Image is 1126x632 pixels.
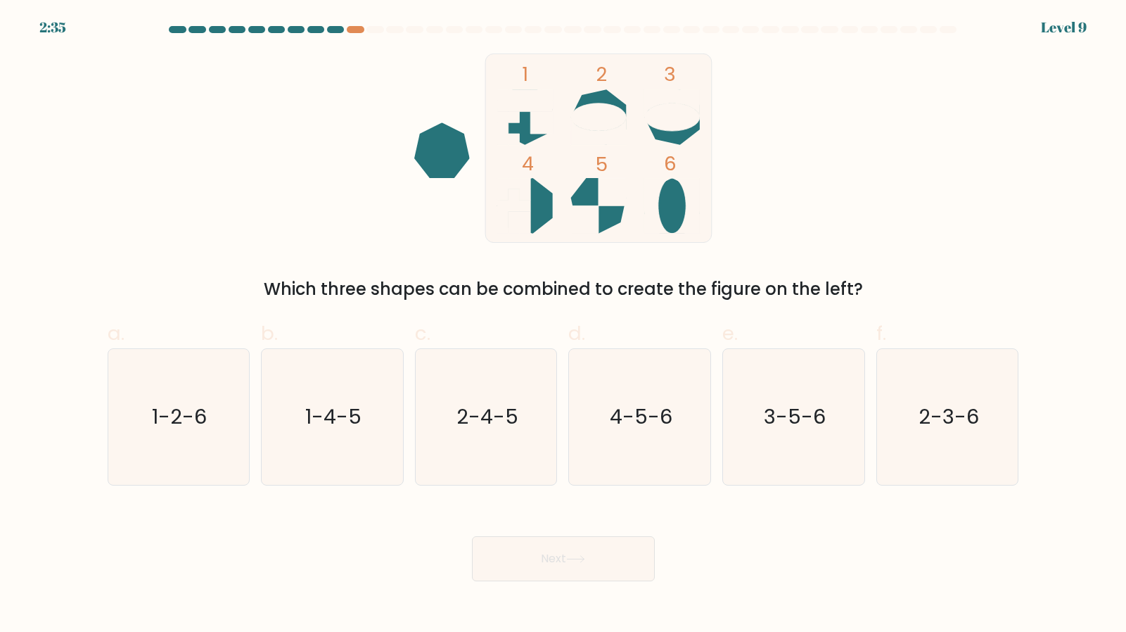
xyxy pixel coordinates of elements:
button: Next [472,536,655,581]
span: b. [261,320,278,347]
span: f. [876,320,886,347]
text: 2-3-6 [919,403,979,431]
text: 1-4-5 [305,403,362,431]
tspan: 4 [522,150,534,177]
span: d. [568,320,585,347]
div: 2:35 [39,17,66,38]
text: 3-5-6 [764,403,826,431]
div: Level 9 [1041,17,1087,38]
span: e. [722,320,738,347]
tspan: 1 [522,61,528,88]
div: Which three shapes can be combined to create the figure on the left? [116,277,1011,302]
text: 2-4-5 [456,403,518,431]
span: a. [108,320,124,347]
tspan: 5 [596,151,608,178]
text: 4-5-6 [610,403,672,431]
tspan: 2 [596,61,607,88]
tspan: 6 [664,150,677,177]
tspan: 3 [664,61,676,88]
span: c. [415,320,430,347]
text: 1-2-6 [153,403,207,431]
